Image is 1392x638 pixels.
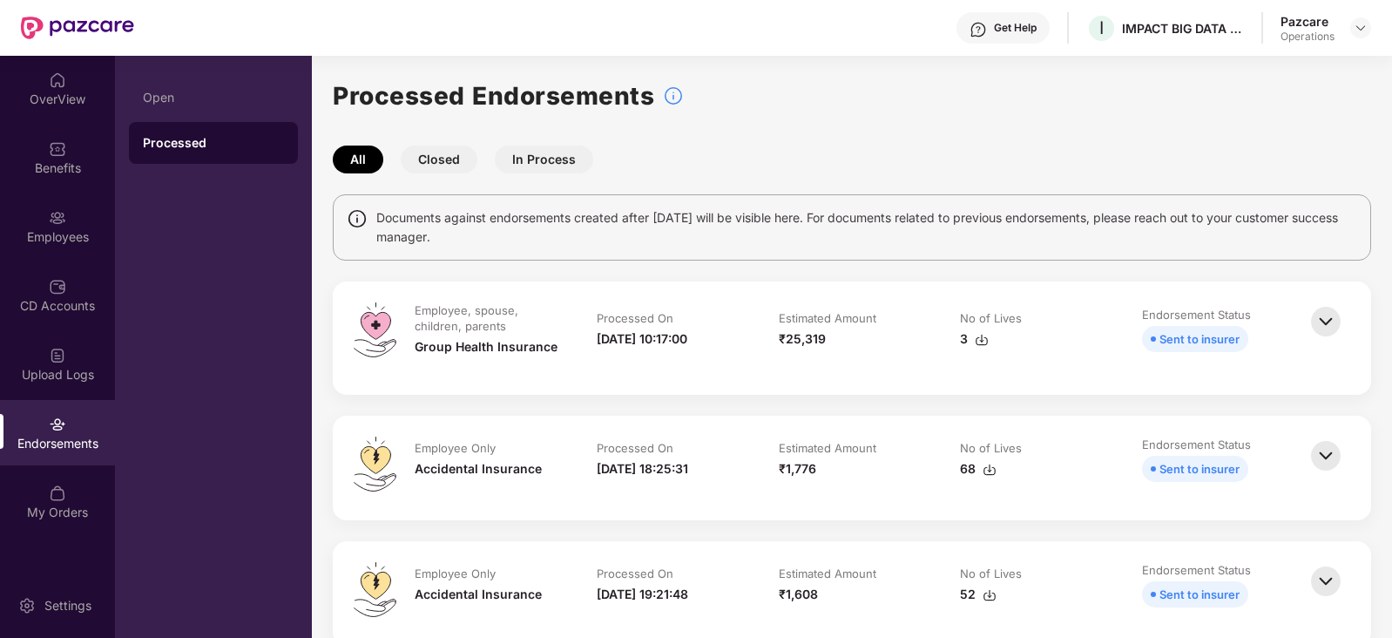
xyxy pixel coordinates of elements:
[960,459,997,478] div: 68
[1159,459,1240,478] div: Sent to insurer
[415,302,558,334] div: Employee, spouse, children, parents
[975,333,989,347] img: svg+xml;base64,PHN2ZyBpZD0iRG93bmxvYWQtMzJ4MzIiIHhtbG5zPSJodHRwOi8vd3d3LnczLm9yZy8yMDAwL3N2ZyIgd2...
[1142,562,1251,578] div: Endorsement Status
[143,91,284,105] div: Open
[1142,437,1251,452] div: Endorsement Status
[960,440,1022,456] div: No of Lives
[960,566,1022,581] div: No of Lives
[1159,585,1240,604] div: Sent to insurer
[779,566,876,581] div: Estimated Amount
[960,585,997,604] div: 52
[597,440,673,456] div: Processed On
[1307,437,1345,475] img: svg+xml;base64,PHN2ZyBpZD0iQmFjay0zMngzMiIgeG1sbnM9Imh0dHA6Ly93d3cudzMub3JnLzIwMDAvc3ZnIiB3aWR0aD...
[983,588,997,602] img: svg+xml;base64,PHN2ZyBpZD0iRG93bmxvYWQtMzJ4MzIiIHhtbG5zPSJodHRwOi8vd3d3LnczLm9yZy8yMDAwL3N2ZyIgd2...
[779,440,876,456] div: Estimated Amount
[1281,13,1335,30] div: Pazcare
[49,485,66,502] img: svg+xml;base64,PHN2ZyBpZD0iTXlfT3JkZXJzIiBkYXRhLW5hbWU9Ik15IE9yZGVycyIgeG1sbnM9Imh0dHA6Ly93d3cudz...
[49,209,66,227] img: svg+xml;base64,PHN2ZyBpZD0iRW1wbG95ZWVzIiB4bWxucz0iaHR0cDovL3d3dy53My5vcmcvMjAwMC9zdmciIHdpZHRoPS...
[994,21,1037,35] div: Get Help
[597,459,688,478] div: [DATE] 18:25:31
[354,302,396,357] img: svg+xml;base64,PHN2ZyB4bWxucz0iaHR0cDovL3d3dy53My5vcmcvMjAwMC9zdmciIHdpZHRoPSI0OS4zMiIgaGVpZ2h0PS...
[597,566,673,581] div: Processed On
[415,459,542,478] div: Accidental Insurance
[333,77,654,115] h1: Processed Endorsements
[960,310,1022,326] div: No of Lives
[1159,329,1240,349] div: Sent to insurer
[1142,307,1251,322] div: Endorsement Status
[597,585,688,604] div: [DATE] 19:21:48
[1099,17,1104,38] span: I
[779,329,826,349] div: ₹25,319
[354,562,396,617] img: svg+xml;base64,PHN2ZyB4bWxucz0iaHR0cDovL3d3dy53My5vcmcvMjAwMC9zdmciIHdpZHRoPSI0OS4zMiIgaGVpZ2h0PS...
[779,585,818,604] div: ₹1,608
[347,208,368,229] img: svg+xml;base64,PHN2ZyBpZD0iSW5mbyIgeG1sbnM9Imh0dHA6Ly93d3cudzMub3JnLzIwMDAvc3ZnIiB3aWR0aD0iMTQiIG...
[1122,20,1244,37] div: IMPACT BIG DATA ANALYSIS PRIVATE LIMITED
[1307,302,1345,341] img: svg+xml;base64,PHN2ZyBpZD0iQmFjay0zMngzMiIgeG1sbnM9Imh0dHA6Ly93d3cudzMub3JnLzIwMDAvc3ZnIiB3aWR0aD...
[415,585,542,604] div: Accidental Insurance
[49,140,66,158] img: svg+xml;base64,PHN2ZyBpZD0iQmVuZWZpdHMiIHhtbG5zPSJodHRwOi8vd3d3LnczLm9yZy8yMDAwL3N2ZyIgd2lkdGg9Ij...
[354,437,396,492] img: svg+xml;base64,PHN2ZyB4bWxucz0iaHR0cDovL3d3dy53My5vcmcvMjAwMC9zdmciIHdpZHRoPSI0OS4zMiIgaGVpZ2h0PS...
[983,463,997,477] img: svg+xml;base64,PHN2ZyBpZD0iRG93bmxvYWQtMzJ4MzIiIHhtbG5zPSJodHRwOi8vd3d3LnczLm9yZy8yMDAwL3N2ZyIgd2...
[597,310,673,326] div: Processed On
[49,416,66,433] img: svg+xml;base64,PHN2ZyBpZD0iRW5kb3JzZW1lbnRzIiB4bWxucz0iaHR0cDovL3d3dy53My5vcmcvMjAwMC9zdmciIHdpZH...
[143,134,284,152] div: Processed
[1354,21,1368,35] img: svg+xml;base64,PHN2ZyBpZD0iRHJvcGRvd24tMzJ4MzIiIHhtbG5zPSJodHRwOi8vd3d3LnczLm9yZy8yMDAwL3N2ZyIgd2...
[1281,30,1335,44] div: Operations
[49,278,66,295] img: svg+xml;base64,PHN2ZyBpZD0iQ0RfQWNjb3VudHMiIGRhdGEtbmFtZT0iQ0QgQWNjb3VudHMiIHhtbG5zPSJodHRwOi8vd3...
[21,17,134,39] img: New Pazcare Logo
[779,459,816,478] div: ₹1,776
[1307,562,1345,601] img: svg+xml;base64,PHN2ZyBpZD0iQmFjay0zMngzMiIgeG1sbnM9Imh0dHA6Ly93d3cudzMub3JnLzIwMDAvc3ZnIiB3aWR0aD...
[415,337,557,356] div: Group Health Insurance
[333,146,383,173] button: All
[49,347,66,364] img: svg+xml;base64,PHN2ZyBpZD0iVXBsb2FkX0xvZ3MiIGRhdGEtbmFtZT0iVXBsb2FkIExvZ3MiIHhtbG5zPSJodHRwOi8vd3...
[495,146,593,173] button: In Process
[663,85,684,106] img: svg+xml;base64,PHN2ZyBpZD0iSW5mb18tXzMyeDMyIiBkYXRhLW5hbWU9IkluZm8gLSAzMngzMiIgeG1sbnM9Imh0dHA6Ly...
[779,310,876,326] div: Estimated Amount
[960,329,989,349] div: 3
[376,208,1357,247] span: Documents against endorsements created after [DATE] will be visible here. For documents related t...
[970,21,987,38] img: svg+xml;base64,PHN2ZyBpZD0iSGVscC0zMngzMiIgeG1sbnM9Imh0dHA6Ly93d3cudzMub3JnLzIwMDAvc3ZnIiB3aWR0aD...
[415,566,496,581] div: Employee Only
[18,597,36,614] img: svg+xml;base64,PHN2ZyBpZD0iU2V0dGluZy0yMHgyMCIgeG1sbnM9Imh0dHA6Ly93d3cudzMub3JnLzIwMDAvc3ZnIiB3aW...
[401,146,477,173] button: Closed
[415,440,496,456] div: Employee Only
[39,597,97,614] div: Settings
[49,71,66,89] img: svg+xml;base64,PHN2ZyBpZD0iSG9tZSIgeG1sbnM9Imh0dHA6Ly93d3cudzMub3JnLzIwMDAvc3ZnIiB3aWR0aD0iMjAiIG...
[597,329,687,349] div: [DATE] 10:17:00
